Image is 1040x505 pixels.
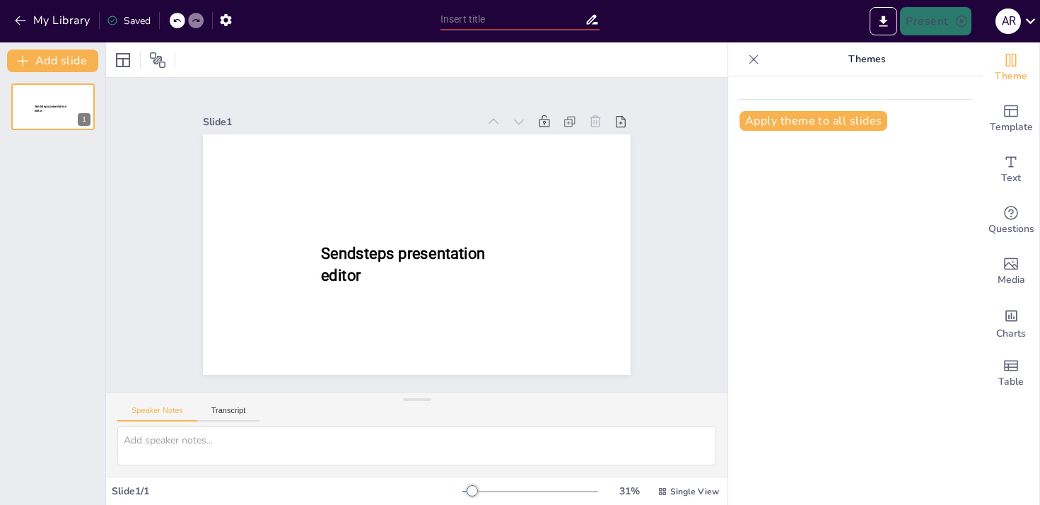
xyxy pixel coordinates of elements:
[321,245,485,285] span: Sendsteps presentation editor
[1001,170,1021,186] span: Text
[740,111,887,131] button: Apply theme to all slides
[995,69,1027,84] span: Theme
[11,83,95,130] div: 1
[197,406,260,422] button: Transcript
[35,105,66,112] span: Sendsteps presentation editor
[149,52,166,69] span: Position
[112,49,134,71] div: Layout
[11,9,96,32] button: My Library
[78,113,90,126] div: 1
[670,486,719,497] span: Single View
[107,14,151,28] div: Saved
[995,7,1021,35] button: A R
[996,326,1026,342] span: Charts
[998,272,1025,288] span: Media
[440,9,585,30] input: Insert title
[988,221,1034,237] span: Questions
[983,246,1039,297] div: Add images, graphics, shapes or video
[983,42,1039,93] div: Change the overall theme
[995,8,1021,34] div: A R
[900,7,971,35] button: Present
[983,195,1039,246] div: Get real-time input from your audience
[983,297,1039,348] div: Add charts and graphs
[765,42,969,76] p: Themes
[7,50,98,72] button: Add slide
[203,115,477,129] div: Slide 1
[983,144,1039,195] div: Add text boxes
[117,406,197,422] button: Speaker Notes
[612,484,646,498] div: 31 %
[998,374,1024,390] span: Table
[990,120,1033,135] span: Template
[983,348,1039,399] div: Add a table
[112,484,462,498] div: Slide 1 / 1
[870,7,897,35] button: Export to PowerPoint
[983,93,1039,144] div: Add ready made slides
